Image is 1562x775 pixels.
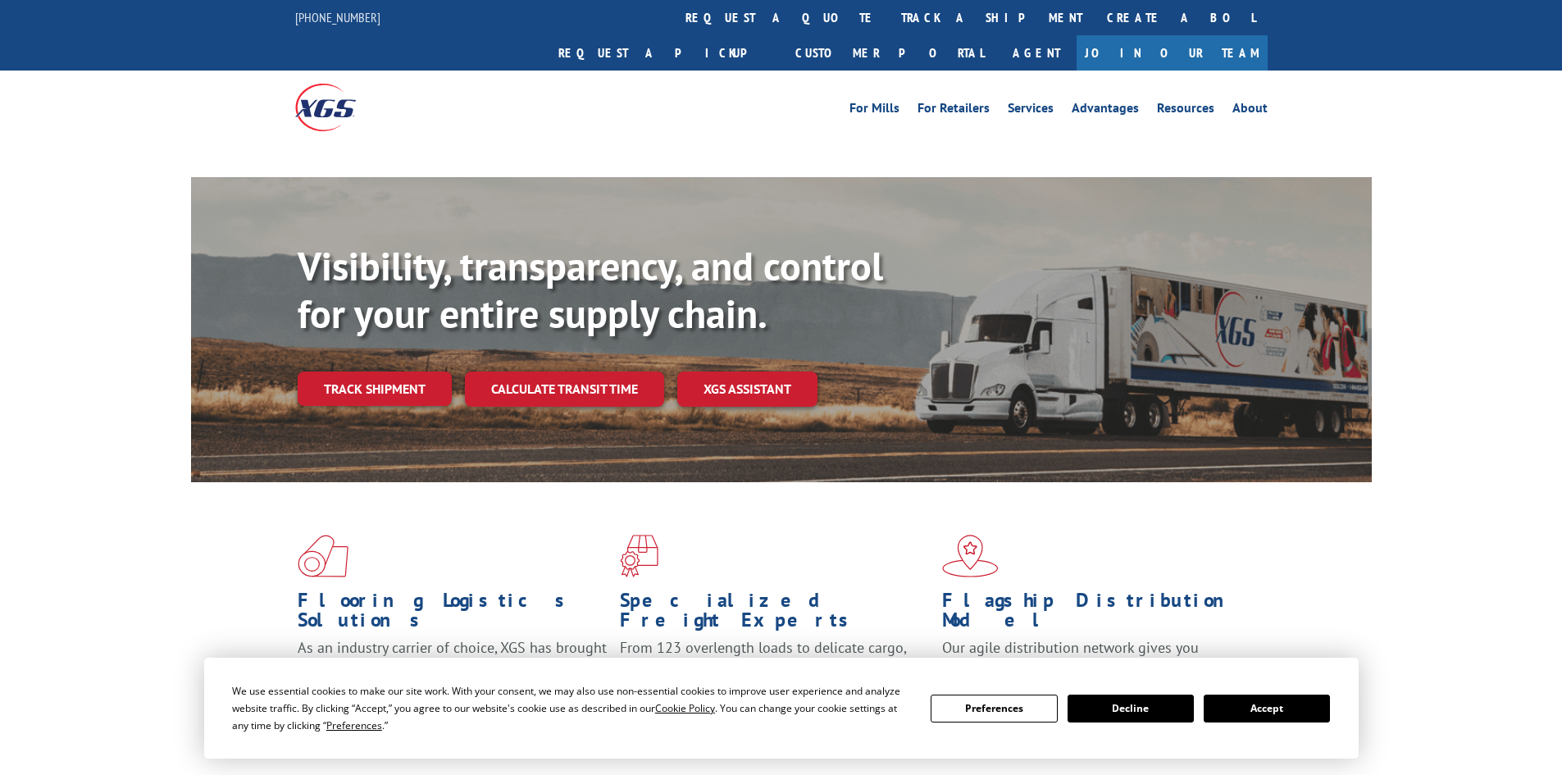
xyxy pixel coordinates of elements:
h1: Specialized Freight Experts [620,590,930,638]
a: For Mills [849,102,899,120]
a: Resources [1157,102,1214,120]
b: Visibility, transparency, and control for your entire supply chain. [298,240,883,339]
a: About [1232,102,1268,120]
button: Accept [1204,695,1330,723]
a: [PHONE_NUMBER] [295,9,380,25]
a: Track shipment [298,372,452,406]
div: We use essential cookies to make our site work. With your consent, we may also use non-essential ... [232,682,911,734]
a: Request a pickup [546,35,783,71]
span: Our agile distribution network gives you nationwide inventory management on demand. [942,638,1244,677]
a: Join Our Team [1077,35,1268,71]
a: For Retailers [918,102,990,120]
a: Services [1008,102,1054,120]
h1: Flooring Logistics Solutions [298,590,608,638]
p: From 123 overlength loads to delicate cargo, our experienced staff knows the best way to move you... [620,638,930,711]
img: xgs-icon-total-supply-chain-intelligence-red [298,535,348,577]
a: Customer Portal [783,35,996,71]
a: Advantages [1072,102,1139,120]
a: Agent [996,35,1077,71]
a: XGS ASSISTANT [677,372,817,407]
span: Cookie Policy [655,701,715,715]
div: Cookie Consent Prompt [204,658,1359,759]
a: Calculate transit time [465,372,664,407]
h1: Flagship Distribution Model [942,590,1252,638]
img: xgs-icon-focused-on-flooring-red [620,535,658,577]
button: Decline [1068,695,1194,723]
span: Preferences [326,718,382,732]
img: xgs-icon-flagship-distribution-model-red [942,535,999,577]
span: As an industry carrier of choice, XGS has brought innovation and dedication to flooring logistics... [298,638,607,696]
button: Preferences [931,695,1057,723]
